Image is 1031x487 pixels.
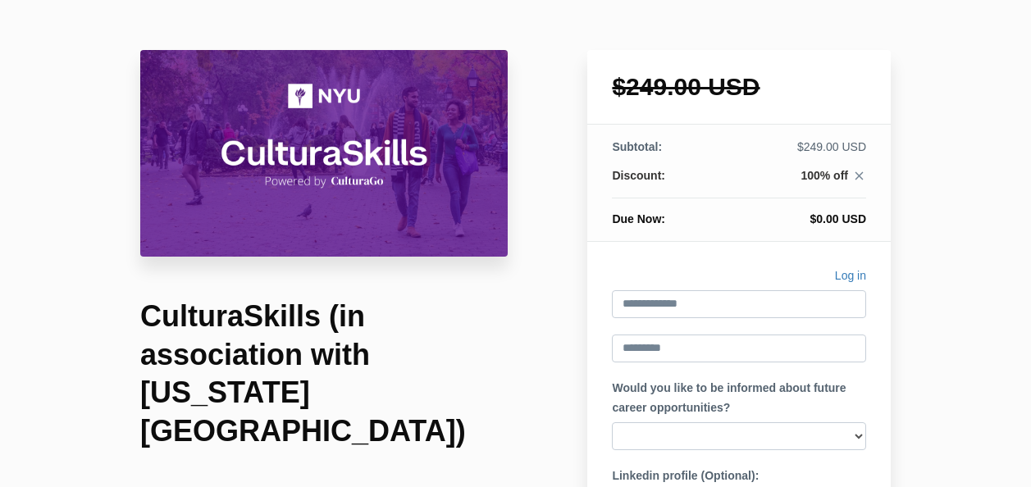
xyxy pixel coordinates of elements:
h1: CulturaSkills (in association with [US_STATE][GEOGRAPHIC_DATA]) [140,298,508,451]
th: Discount: [612,167,722,198]
td: $249.00 USD [723,139,866,167]
th: Due Now: [612,198,722,228]
span: $0.00 USD [810,212,866,225]
span: Subtotal: [612,140,662,153]
a: Log in [835,266,866,290]
label: Would you like to be informed about future career opportunities? [612,379,866,418]
span: 100% off [801,169,848,182]
i: close [852,169,866,183]
label: Linkedin profile (Optional): [612,467,759,486]
a: close [848,169,866,187]
img: 31710be-8b5f-527-66b4-0ce37cce11c4_CulturaSkills_NYU_Course_Header_Image.png [140,50,508,257]
h1: $249.00 USD [612,75,866,99]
